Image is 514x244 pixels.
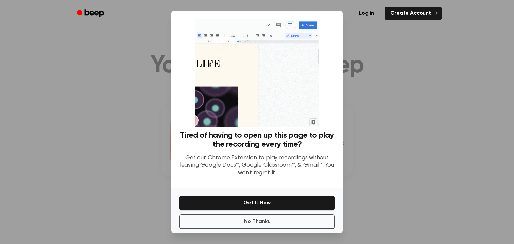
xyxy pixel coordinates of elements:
[179,196,335,210] button: Get It Now
[195,19,319,127] img: Beep extension in action
[385,7,442,20] a: Create Account
[72,7,110,20] a: Beep
[179,214,335,229] button: No Thanks
[352,6,381,21] a: Log in
[179,131,335,149] h3: Tired of having to open up this page to play the recording every time?
[179,154,335,177] p: Get our Chrome Extension to play recordings without leaving Google Docs™, Google Classroom™, & Gm...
